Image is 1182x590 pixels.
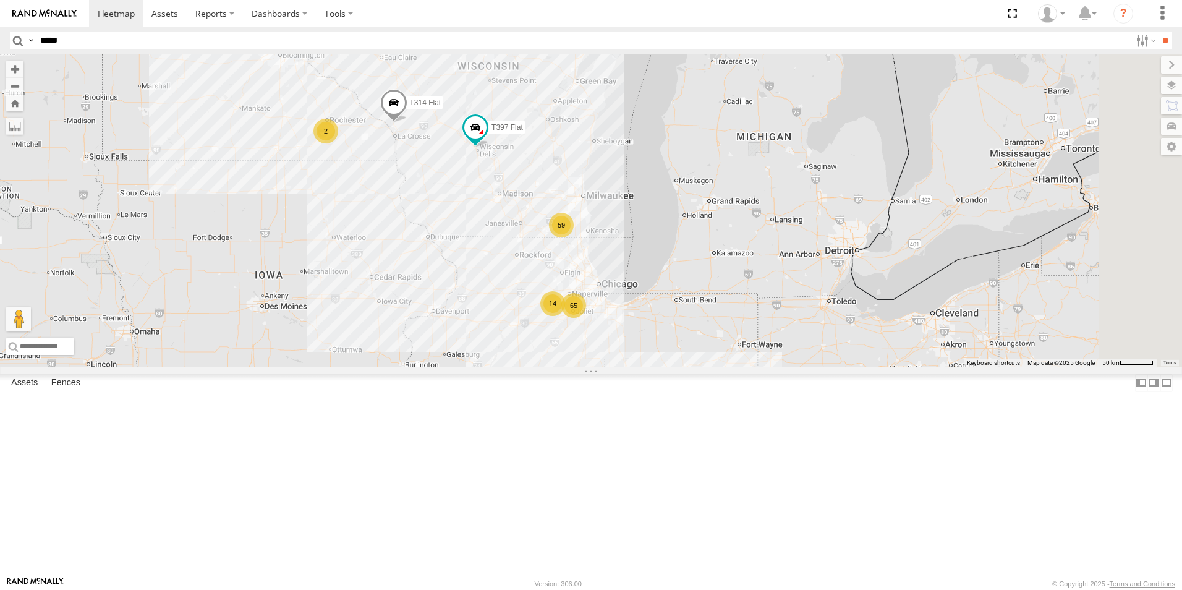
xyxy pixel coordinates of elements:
[1052,580,1175,588] div: © Copyright 2025 -
[967,359,1020,367] button: Keyboard shortcuts
[1034,4,1069,23] div: Crystal Garcia
[1110,580,1175,588] a: Terms and Conditions
[1160,374,1173,392] label: Hide Summary Table
[12,9,77,18] img: rand-logo.svg
[1161,138,1182,155] label: Map Settings
[45,374,87,391] label: Fences
[549,213,574,237] div: 59
[535,580,582,588] div: Version: 306.00
[1099,359,1157,367] button: Map Scale: 50 km per 51 pixels
[410,98,441,107] span: T314 Flat
[1131,32,1158,49] label: Search Filter Options
[1102,359,1120,366] span: 50 km
[6,77,23,95] button: Zoom out
[1027,359,1095,366] span: Map data ©2025 Google
[7,578,64,590] a: Visit our Website
[491,123,523,132] span: T397 Flat
[1113,4,1133,24] i: ?
[1147,374,1160,392] label: Dock Summary Table to the Right
[5,374,44,391] label: Assets
[6,118,23,135] label: Measure
[1135,374,1147,392] label: Dock Summary Table to the Left
[6,95,23,111] button: Zoom Home
[561,293,586,318] div: 65
[313,119,338,143] div: 2
[6,307,31,331] button: Drag Pegman onto the map to open Street View
[6,61,23,77] button: Zoom in
[26,32,36,49] label: Search Query
[1163,361,1176,366] a: Terms (opens in new tab)
[540,291,565,316] div: 14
